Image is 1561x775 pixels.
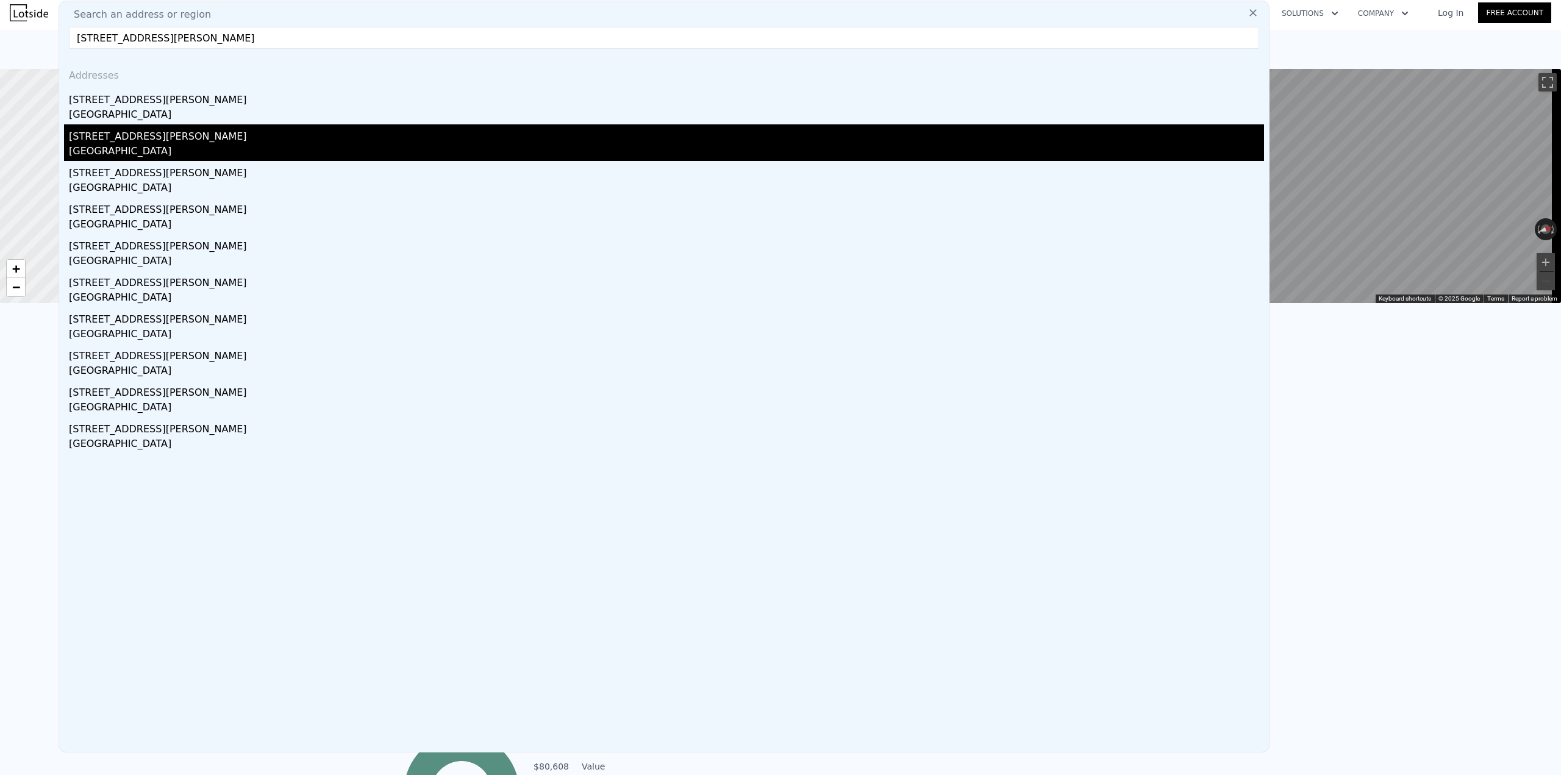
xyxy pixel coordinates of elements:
[1535,218,1541,240] button: Rotate counterclockwise
[69,107,1264,124] div: [GEOGRAPHIC_DATA]
[533,760,570,773] td: $80,608
[69,27,1259,49] input: Enter an address, city, region, neighborhood or zip code
[64,59,1264,88] div: Addresses
[1534,221,1558,237] button: Reset the view
[69,400,1264,417] div: [GEOGRAPHIC_DATA]
[69,380,1264,400] div: [STREET_ADDRESS][PERSON_NAME]
[1512,295,1557,302] a: Report a problem
[69,290,1264,307] div: [GEOGRAPHIC_DATA]
[69,234,1264,254] div: [STREET_ADDRESS][PERSON_NAME]
[69,271,1264,290] div: [STREET_ADDRESS][PERSON_NAME]
[7,278,25,296] a: Zoom out
[1272,2,1348,24] button: Solutions
[69,124,1264,144] div: [STREET_ADDRESS][PERSON_NAME]
[579,760,634,773] td: Value
[69,307,1264,327] div: [STREET_ADDRESS][PERSON_NAME]
[10,4,48,21] img: Lotside
[1438,295,1480,302] span: © 2025 Google
[69,161,1264,180] div: [STREET_ADDRESS][PERSON_NAME]
[69,88,1264,107] div: [STREET_ADDRESS][PERSON_NAME]
[69,180,1264,198] div: [GEOGRAPHIC_DATA]
[1478,2,1551,23] a: Free Account
[69,254,1264,271] div: [GEOGRAPHIC_DATA]
[12,279,20,295] span: −
[1537,253,1555,271] button: Zoom in
[69,327,1264,344] div: [GEOGRAPHIC_DATA]
[12,261,20,276] span: +
[1551,218,1557,240] button: Rotate clockwise
[69,344,1264,363] div: [STREET_ADDRESS][PERSON_NAME]
[69,363,1264,380] div: [GEOGRAPHIC_DATA]
[1487,295,1504,302] a: Terms (opens in new tab)
[69,417,1264,437] div: [STREET_ADDRESS][PERSON_NAME]
[64,7,211,22] span: Search an address or region
[69,144,1264,161] div: [GEOGRAPHIC_DATA]
[1537,272,1555,290] button: Zoom out
[1423,7,1478,19] a: Log In
[1379,295,1431,303] button: Keyboard shortcuts
[69,217,1264,234] div: [GEOGRAPHIC_DATA]
[69,198,1264,217] div: [STREET_ADDRESS][PERSON_NAME]
[7,260,25,278] a: Zoom in
[1348,2,1418,24] button: Company
[69,437,1264,454] div: [GEOGRAPHIC_DATA]
[1538,73,1557,91] button: Toggle fullscreen view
